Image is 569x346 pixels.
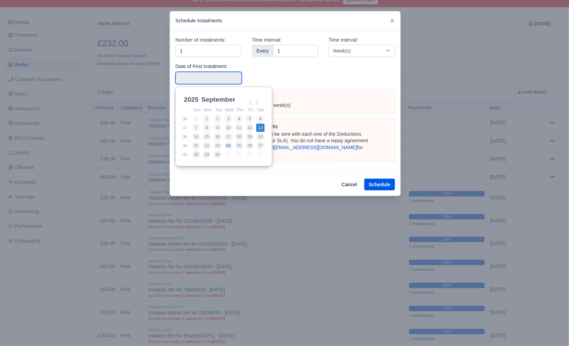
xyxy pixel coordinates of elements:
input: Use the arrow keys to pick a date [175,72,242,84]
div: Amazon requires to be sent with each one of the Deductions (even you have it specified within you... [193,131,388,158]
td: 36 [182,114,192,123]
h6: Stay compliant with Repay Agreements [193,124,388,130]
button: 26 [246,142,254,150]
button: 10 [224,124,233,132]
label: Number of instalments: [175,36,226,44]
td: 40 [182,150,192,159]
button: 24 [224,142,233,150]
abbr: Sunday [193,108,201,112]
button: 7 [192,124,200,132]
button: 22 [203,142,211,150]
button: 25 [235,142,243,150]
button: 29 [203,150,211,159]
td: 38 [182,132,192,141]
button: Previous Month [246,99,255,107]
button: 8 [203,124,211,132]
button: 3 [224,115,233,123]
button: 17 [224,133,233,141]
label: Time Interval: [252,36,282,44]
button: 20 [256,133,265,141]
h6: Payment Plan [193,95,388,101]
abbr: Tuesday [215,108,222,112]
button: 11 [235,124,243,132]
button: Schedule [364,179,395,190]
div: Deduct from the driver every 1 week(s) [193,102,388,109]
button: 2 [214,115,222,123]
button: 19 [246,133,254,141]
button: 16 [214,133,222,141]
div: September [200,94,237,105]
button: Cancel [337,179,361,190]
button: 13 [256,124,265,132]
div: Schedule Instalments [170,11,400,31]
button: 23 [214,142,222,150]
button: 18 [235,133,243,141]
button: 28 [192,150,200,159]
button: 1 [203,115,211,123]
button: 4 [235,115,243,123]
button: 5 [246,115,254,123]
button: 27 [256,142,265,150]
button: 12 [246,124,254,132]
button: 14 [192,133,200,141]
label: Date of First Instalment: [175,63,227,70]
button: 9 [214,124,222,132]
button: 21 [192,142,200,150]
button: 15 [203,133,211,141]
abbr: Thursday [236,108,244,112]
div: Every [252,45,273,57]
abbr: Wednesday [225,108,233,112]
td: 37 [182,123,192,132]
abbr: Friday [248,108,253,112]
button: 6 [256,115,265,123]
button: Next Month [253,99,261,107]
label: Time Interval: [329,36,358,44]
abbr: Saturday [257,108,264,112]
a: [EMAIL_ADDRESS][DOMAIN_NAME] [274,145,357,150]
button: 30 [214,150,222,159]
td: 39 [182,141,192,150]
abbr: Monday [204,108,212,112]
div: 2025 [182,94,200,105]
